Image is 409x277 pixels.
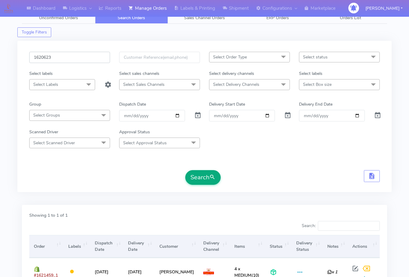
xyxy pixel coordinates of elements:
th: Customer: activate to sort column ascending [155,235,198,258]
th: Delivery Date: activate to sort column ascending [123,235,155,258]
label: Delivery End Date [299,101,333,107]
th: Order: activate to sort column ascending [29,235,64,258]
span: Select Labels [33,82,58,87]
span: Sales Channel Orders [184,15,225,21]
img: Royal Mail [203,268,214,276]
th: Delivery Status: activate to sort column ascending [292,235,323,258]
th: Notes: activate to sort column ascending [323,235,348,258]
span: Orders List [340,15,361,21]
button: Search [185,170,221,185]
label: Scanned Driver [29,129,58,135]
th: Status: activate to sort column ascending [265,235,292,258]
span: ERP Orders [266,15,289,21]
label: Showing 1 to 1 of 1 [29,212,68,219]
span: Unconfirmed Orders [39,15,78,21]
label: Select labels [29,70,53,77]
label: Dispatch Date [119,101,146,107]
button: [PERSON_NAME] [361,2,407,15]
span: Select Sales Channels [123,82,165,87]
label: Delivery Start Date [209,101,245,107]
input: Search: [318,221,380,231]
ul: Tabs [22,12,387,24]
i: x 1 [327,269,337,275]
button: Toggle Filters [17,27,51,37]
label: Select sales channels [119,70,159,77]
span: Select Delivery Channels [213,82,259,87]
img: shopify.png [34,266,40,272]
th: Items: activate to sort column ascending [230,235,265,258]
label: Select delivery channels [209,70,254,77]
label: Search: [302,221,380,231]
label: Group [29,101,41,107]
th: Delivery Channel: activate to sort column ascending [199,235,230,258]
span: Select Box size [303,82,332,87]
label: Approval Status [119,129,150,135]
input: Order Id [29,52,110,63]
th: Dispatch Date: activate to sort column ascending [90,235,123,258]
label: Select labels [299,70,322,77]
span: Select Groups [33,112,60,118]
span: Select status [303,54,328,60]
span: Select Order Type [213,54,247,60]
span: Select Approval Status [123,140,167,146]
span: Search Orders [118,15,145,21]
span: Select Scanned Driver [33,140,75,146]
th: Labels: activate to sort column ascending [64,235,90,258]
input: Customer Reference(email,phone) [119,52,200,63]
th: Actions: activate to sort column ascending [348,235,380,258]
